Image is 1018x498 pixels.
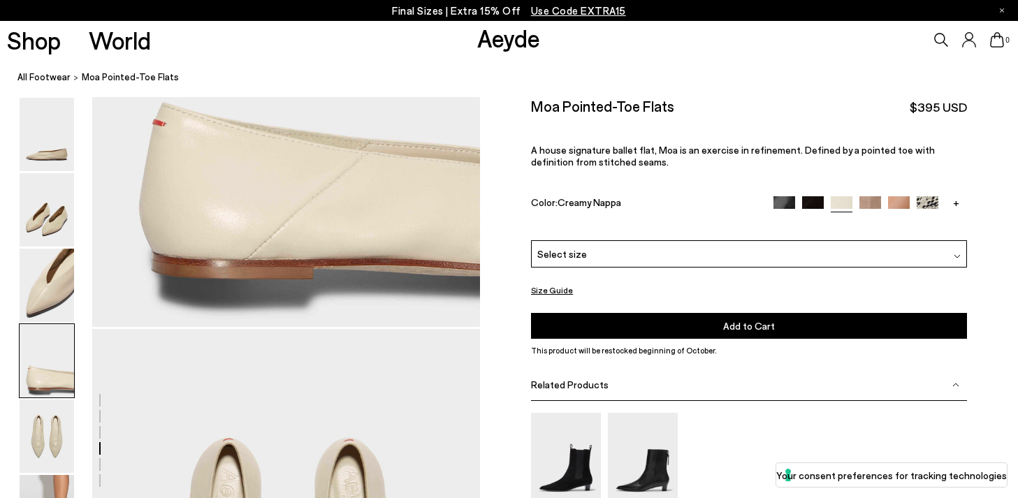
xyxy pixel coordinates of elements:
[531,344,967,357] p: This product will be restocked beginning of October.
[723,320,775,332] span: Add to Cart
[531,144,935,168] span: A house signature ballet flat, Moa is an exercise in refinement. Defined by a pointed toe with de...
[20,173,74,247] img: Moa Pointed-Toe Flats - Image 2
[531,281,573,299] button: Size Guide
[945,196,967,208] a: +
[776,468,1007,483] label: Your consent preferences for tracking technologies
[20,249,74,322] img: Moa Pointed-Toe Flats - Image 3
[910,98,967,116] span: $395 USD
[990,32,1004,47] a: 0
[954,253,961,260] img: svg%3E
[20,324,74,397] img: Moa Pointed-Toe Flats - Image 4
[20,400,74,473] img: Moa Pointed-Toe Flats - Image 5
[531,97,674,115] h2: Moa Pointed-Toe Flats
[89,28,151,52] a: World
[7,28,61,52] a: Shop
[477,23,540,52] a: Aeyde
[531,379,609,390] span: Related Products
[537,247,587,261] span: Select size
[82,70,179,85] span: Moa Pointed-Toe Flats
[392,2,626,20] p: Final Sizes | Extra 15% Off
[952,381,959,388] img: svg%3E
[17,59,1018,97] nav: breadcrumb
[558,196,621,207] span: Creamy Nappa
[1004,36,1011,44] span: 0
[531,4,626,17] span: Navigate to /collections/ss25-final-sizes
[531,313,967,339] button: Add to Cart
[17,70,71,85] a: All Footwear
[531,196,759,212] div: Color:
[20,98,74,171] img: Moa Pointed-Toe Flats - Image 1
[776,463,1007,487] button: Your consent preferences for tracking technologies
